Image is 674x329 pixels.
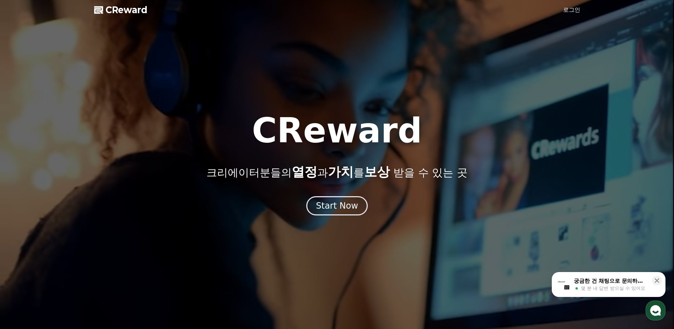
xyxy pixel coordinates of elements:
[22,236,27,242] span: 홈
[328,164,354,179] span: 가치
[206,165,467,179] p: 크리에이터분들의 과 를 받을 수 있는 곳
[106,4,147,16] span: CReward
[94,4,147,16] a: CReward
[563,6,580,14] a: 로그인
[364,164,390,179] span: 보상
[2,226,47,244] a: 홈
[65,237,74,242] span: 대화
[92,226,136,244] a: 설정
[292,164,317,179] span: 열정
[47,226,92,244] a: 대화
[306,203,368,210] a: Start Now
[252,114,422,148] h1: CReward
[306,196,368,215] button: Start Now
[110,236,118,242] span: 설정
[316,200,358,211] div: Start Now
